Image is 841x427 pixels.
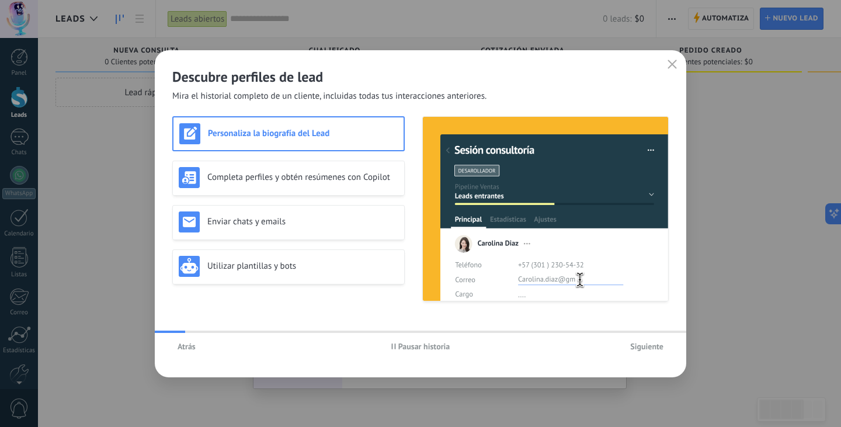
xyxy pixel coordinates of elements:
span: Atrás [178,342,196,350]
span: Mira el historial completo de un cliente, incluidas todas tus interacciones anteriores. [172,91,486,102]
button: Atrás [172,338,201,355]
h3: Enviar chats y emails [207,216,398,227]
h3: Utilizar plantillas y bots [207,261,398,272]
h3: Completa perfiles y obtén resúmenes con Copilot [207,172,398,183]
button: Siguiente [625,338,669,355]
h2: Descubre perfiles de lead [172,68,669,86]
span: Siguiente [630,342,663,350]
button: Pausar historia [386,338,456,355]
span: Pausar historia [398,342,450,350]
h3: Personaliza la biografía del Lead [208,128,398,139]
